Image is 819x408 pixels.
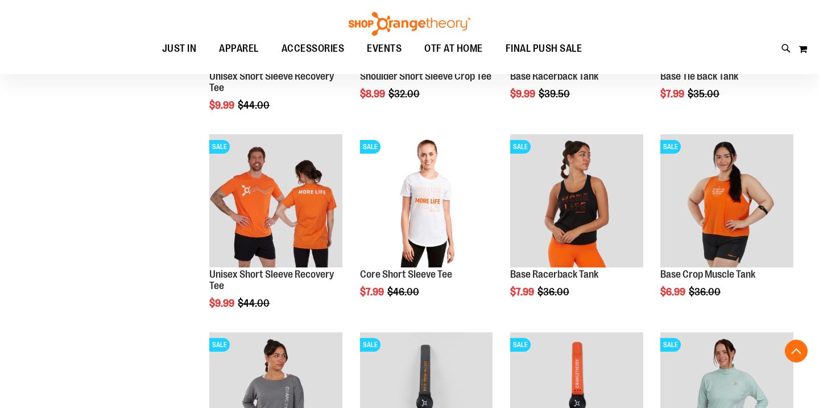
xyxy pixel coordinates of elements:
[660,134,793,269] a: Product image for Base Crop Muscle TankSALE
[151,36,208,62] a: JUST IN
[689,286,722,298] span: $36.00
[209,100,236,111] span: $9.99
[785,340,808,362] button: Back To Top
[360,338,380,352] span: SALE
[660,338,681,352] span: SALE
[537,286,571,298] span: $36.00
[660,134,793,267] img: Product image for Base Crop Muscle Tank
[660,71,738,82] a: Base Tie Back Tank
[347,12,472,36] img: Shop Orangetheory
[162,36,197,61] span: JUST IN
[424,36,483,61] span: OTF AT HOME
[539,88,572,100] span: $39.50
[360,134,493,267] img: Product image for Core Short Sleeve Tee
[209,140,230,154] span: SALE
[360,140,380,154] span: SALE
[238,298,271,309] span: $44.00
[494,36,594,61] a: FINAL PUSH SALE
[360,71,491,82] a: Shoulder Short Sleeve Crop Tee
[510,338,531,352] span: SALE
[660,88,686,100] span: $7.99
[360,88,387,100] span: $8.99
[510,71,598,82] a: Base Racerback Tank
[209,298,236,309] span: $9.99
[208,36,270,62] a: APPAREL
[510,134,643,267] img: Product image for Base Racerback Tank
[360,269,452,280] a: Core Short Sleeve Tee
[270,36,356,62] a: ACCESSORIES
[209,134,342,267] img: Product image for Unisex Short Sleeve Recovery Tee
[660,269,755,280] a: Base Crop Muscle Tank
[360,286,386,298] span: $7.99
[510,134,643,269] a: Product image for Base Racerback TankSALE
[510,140,531,154] span: SALE
[238,100,271,111] span: $44.00
[209,269,334,291] a: Unisex Short Sleeve Recovery Tee
[367,36,402,61] span: EVENTS
[413,36,494,62] a: OTF AT HOME
[660,286,687,298] span: $6.99
[282,36,345,61] span: ACCESSORIES
[219,36,259,61] span: APPAREL
[209,71,334,93] a: Unisex Short Sleeve Recovery Tee
[504,129,649,327] div: product
[209,134,342,269] a: Product image for Unisex Short Sleeve Recovery TeeSALE
[506,36,582,61] span: FINAL PUSH SALE
[510,269,598,280] a: Base Racerback Tank
[360,134,493,269] a: Product image for Core Short Sleeve TeeSALE
[387,286,421,298] span: $46.00
[660,140,681,154] span: SALE
[510,88,537,100] span: $9.99
[354,129,499,327] div: product
[510,286,536,298] span: $7.99
[355,36,413,62] a: EVENTS
[388,88,421,100] span: $32.00
[209,338,230,352] span: SALE
[688,88,721,100] span: $35.00
[655,129,799,327] div: product
[204,129,348,337] div: product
